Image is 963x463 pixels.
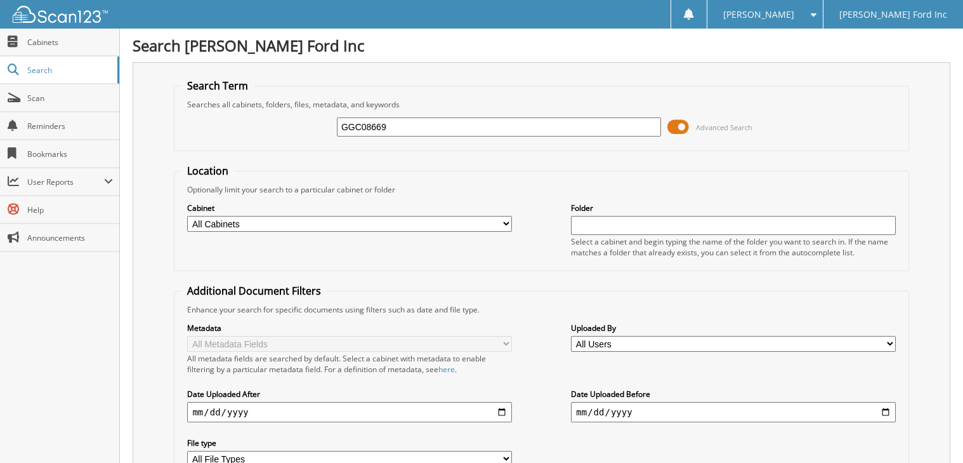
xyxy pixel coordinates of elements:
[181,79,254,93] legend: Search Term
[187,389,511,399] label: Date Uploaded After
[27,37,113,48] span: Cabinets
[27,65,111,76] span: Search
[181,164,235,178] legend: Location
[27,93,113,104] span: Scan
[181,304,901,315] div: Enhance your search for specific documents using filters such as date and file type.
[181,184,901,195] div: Optionally limit your search to a particular cabinet or folder
[187,402,511,422] input: start
[27,205,113,215] span: Help
[27,232,113,243] span: Announcements
[571,236,895,258] div: Select a cabinet and begin typing the name of the folder you want to search in. If the name match...
[181,284,327,298] legend: Additional Document Filters
[187,203,511,213] label: Cabinet
[133,35,950,56] h1: Search [PERSON_NAME] Ford Inc
[571,323,895,333] label: Uploaded By
[181,99,901,110] div: Searches all cabinets, folders, files, metadata, and keywords
[571,203,895,213] label: Folder
[839,11,947,18] span: [PERSON_NAME] Ford Inc
[13,6,108,23] img: scan123-logo-white.svg
[187,438,511,448] label: File type
[187,353,511,375] div: All metadata fields are searched by default. Select a cabinet with metadata to enable filtering b...
[723,11,794,18] span: [PERSON_NAME]
[27,177,104,187] span: User Reports
[438,364,455,375] a: here
[187,323,511,333] label: Metadata
[27,149,113,159] span: Bookmarks
[27,121,113,131] span: Reminders
[571,389,895,399] label: Date Uploaded Before
[571,402,895,422] input: end
[696,123,752,132] span: Advanced Search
